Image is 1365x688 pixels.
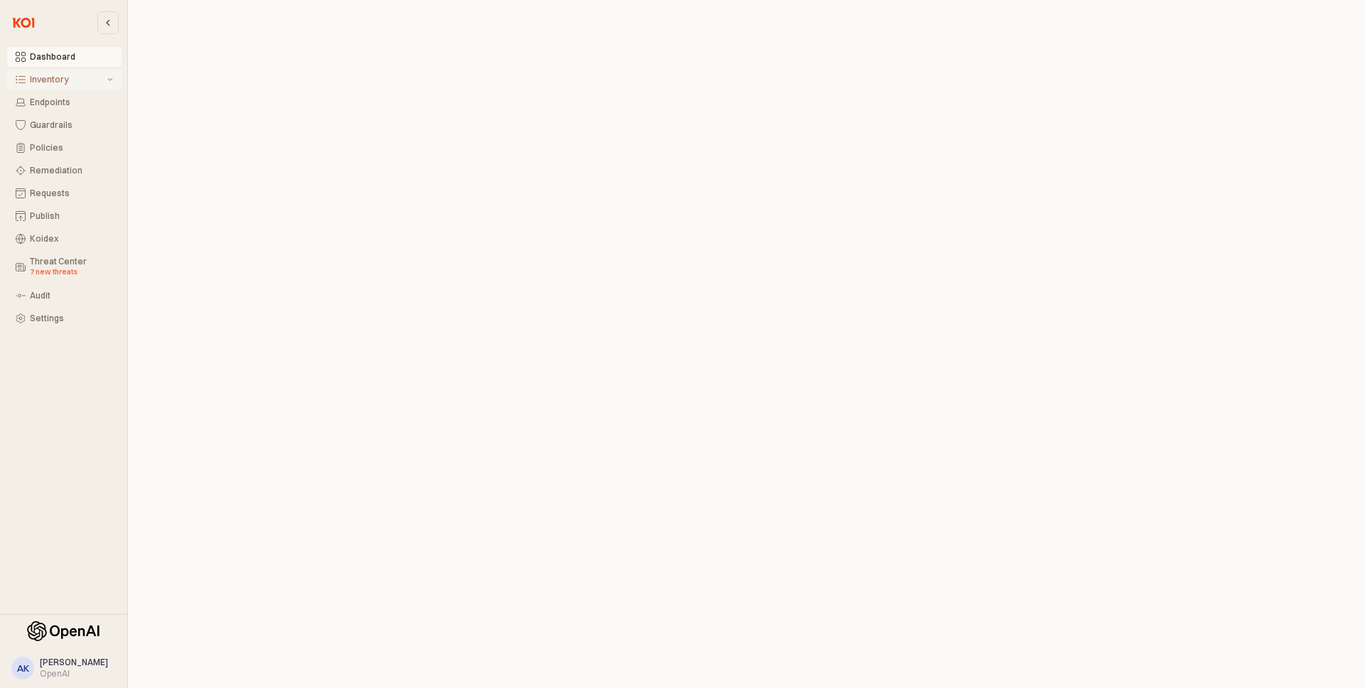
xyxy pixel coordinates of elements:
button: Threat Center [7,252,122,283]
div: Settings [30,313,113,323]
div: Guardrails [30,120,113,130]
div: AK [17,661,29,675]
div: Koidex [30,234,113,244]
button: AK [11,657,34,679]
div: Remediation [30,166,113,176]
div: Audit [30,291,113,301]
button: Policies [7,138,122,158]
div: Threat Center [30,257,113,278]
span: [PERSON_NAME] [40,657,108,667]
button: Remediation [7,161,122,181]
div: Requests [30,188,113,198]
button: Koidex [7,229,122,249]
button: Guardrails [7,115,122,135]
button: Endpoints [7,92,122,112]
button: Inventory [7,70,122,90]
div: Dashboard [30,52,113,62]
button: Publish [7,206,122,226]
div: Policies [30,143,113,153]
div: OpenAI [40,668,108,679]
button: Audit [7,286,122,306]
div: Endpoints [30,97,113,107]
button: Dashboard [7,47,122,67]
button: Requests [7,183,122,203]
div: Inventory [30,75,105,85]
button: Settings [7,308,122,328]
div: 7 new threats [30,267,113,278]
div: Publish [30,211,113,221]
